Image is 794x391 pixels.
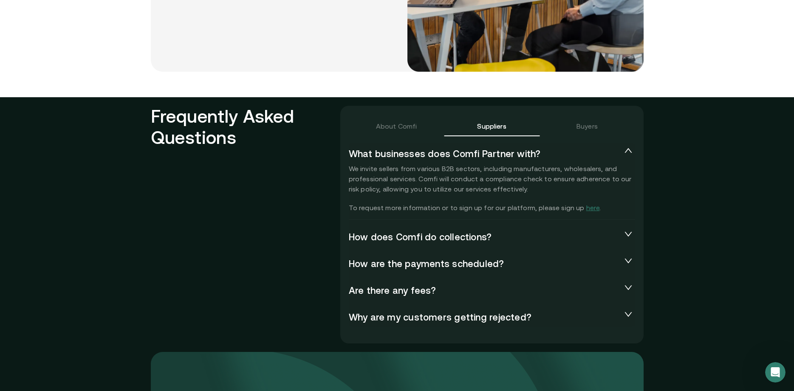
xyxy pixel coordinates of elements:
[349,253,635,273] div: How are the payments scheduled?
[623,310,633,318] span: collapsed
[349,163,635,213] p: We invite sellers from various B2B sectors, including manufacturers, wholesalers, and professiona...
[623,146,633,155] span: expanded
[349,258,622,268] span: How are the payments scheduled?
[623,256,633,265] span: collapsed
[349,280,635,300] div: Are there any fees?
[349,307,635,327] div: Why are my customers getting rejected?
[376,121,417,131] div: About Comfi
[349,231,622,242] span: How does Comfi do collections?
[623,230,633,238] span: collapsed
[349,143,635,163] div: What businesses does Comfi Partner with?
[586,204,600,211] a: here
[349,226,635,247] div: How does Comfi do collections?
[349,312,622,322] span: Why are my customers getting rejected?
[349,148,622,158] span: What businesses does Comfi Partner with?
[151,106,340,340] h2: Frequently Asked Questions
[576,121,598,131] div: Buyers
[765,362,786,383] iframe: Intercom live chat
[477,121,506,131] div: Suppliers
[349,285,622,295] span: Are there any fees?
[623,283,633,292] span: collapsed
